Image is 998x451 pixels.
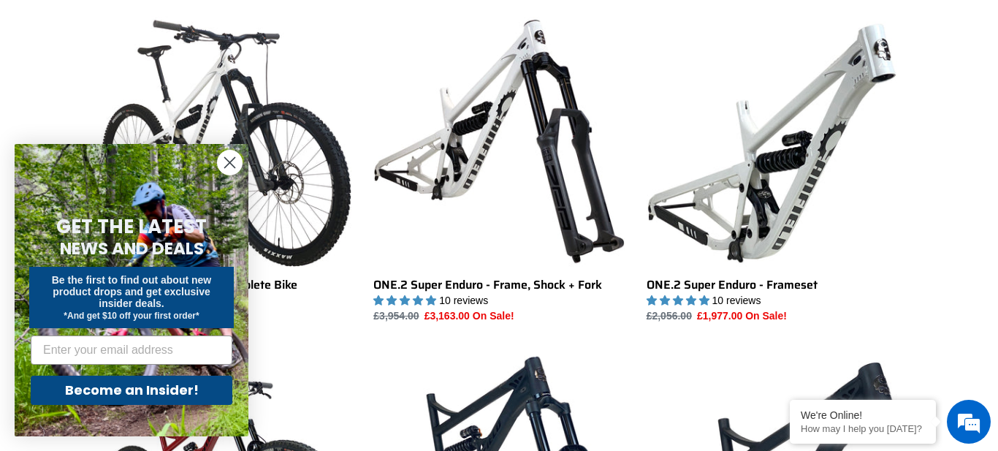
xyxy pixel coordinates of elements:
[801,423,925,434] p: How may I help you today?
[31,336,232,365] input: Enter your email address
[217,150,243,175] button: Close dialog
[52,274,212,309] span: Be the first to find out about new product drops and get exclusive insider deals.
[64,311,199,321] span: *And get $10 off your first order*
[31,376,232,405] button: Become an Insider!
[60,237,204,260] span: NEWS AND DEALS
[801,409,925,421] div: We're Online!
[56,213,207,240] span: GET THE LATEST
